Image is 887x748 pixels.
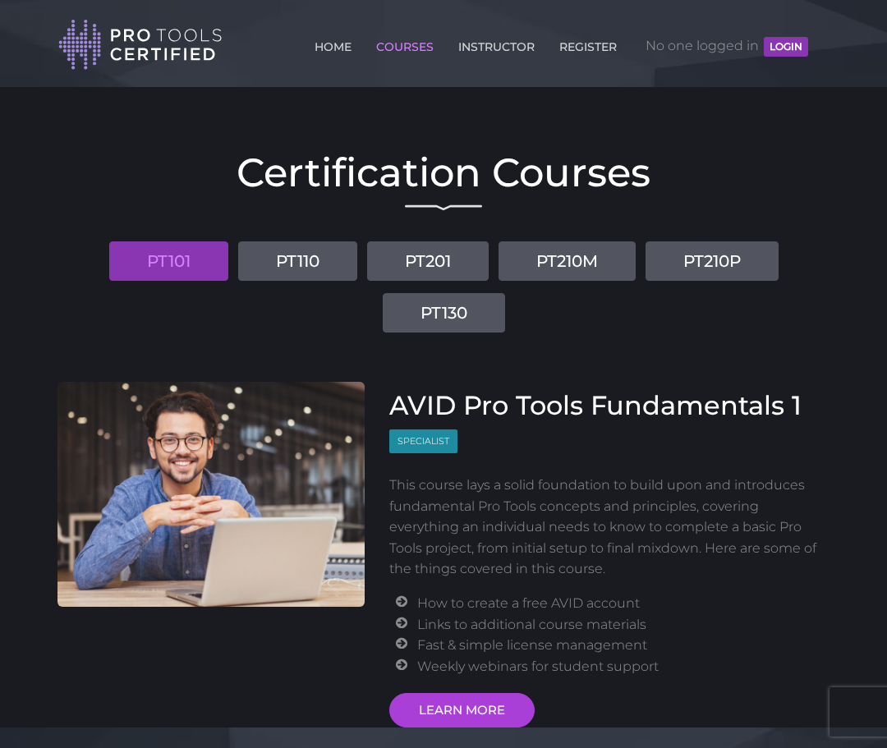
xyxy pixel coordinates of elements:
span: Specialist [389,429,457,453]
a: PT101 [109,241,228,281]
a: HOME [310,30,356,57]
h3: AVID Pro Tools Fundamentals 1 [389,390,830,421]
a: PT210M [499,241,636,281]
a: REGISTER [555,30,621,57]
p: This course lays a solid foundation to build upon and introduces fundamental Pro Tools concepts a... [389,475,830,580]
li: Weekly webinars for student support [417,656,830,677]
a: PT210P [646,241,779,281]
a: COURSES [372,30,438,57]
li: How to create a free AVID account [417,593,830,614]
img: decorative line [405,204,482,211]
span: No one logged in [646,21,808,71]
li: Links to additional course materials [417,614,830,636]
a: PT201 [367,241,489,281]
img: AVID Pro Tools Fundamentals 1 Course [57,382,365,607]
li: Fast & simple license management [417,635,830,656]
button: LOGIN [764,37,808,57]
a: LEARN MORE [389,693,535,727]
img: Pro Tools Certified Logo [58,18,223,71]
a: PT110 [238,241,357,281]
a: PT130 [383,293,505,333]
h2: Certification Courses [57,153,830,192]
a: INSTRUCTOR [454,30,539,57]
